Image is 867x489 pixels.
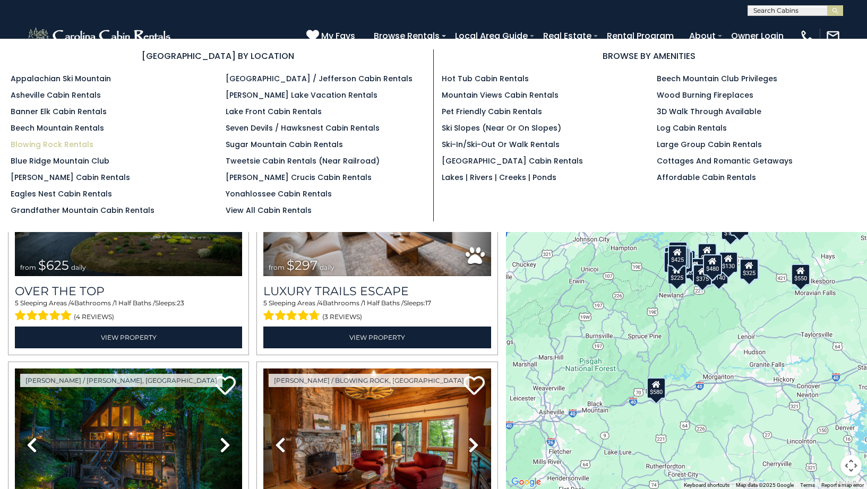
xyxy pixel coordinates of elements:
[226,139,343,150] a: Sugar Mountain Cabin Rentals
[71,263,86,271] span: daily
[647,377,666,398] div: $580
[11,49,425,63] h3: [GEOGRAPHIC_DATA] BY LOCATION
[287,258,317,273] span: $297
[668,245,687,266] div: $425
[657,172,756,183] a: Affordable Cabin Rentals
[38,258,69,273] span: $625
[719,252,738,273] div: $130
[740,259,759,280] div: $297
[657,156,793,166] a: Cottages and Romantic Getaways
[450,27,533,45] a: Local Area Guide
[657,106,761,117] a: 3D Walk Through Available
[821,482,864,488] a: Report a map error
[263,284,491,298] a: Luxury Trails Escape
[226,123,380,133] a: Seven Devils / Hawksnest Cabin Rentals
[11,123,104,133] a: Beech Mountain Rentals
[214,375,236,398] a: Add to favorites
[709,263,728,284] div: $140
[442,156,583,166] a: [GEOGRAPHIC_DATA] Cabin Rentals
[226,90,377,100] a: [PERSON_NAME] Lake Vacation Rentals
[177,299,184,307] span: 23
[685,258,704,279] div: $230
[602,27,679,45] a: Rental Program
[368,27,445,45] a: Browse Rentals
[319,299,323,307] span: 4
[263,299,267,307] span: 5
[657,123,727,133] a: Log Cabin Rentals
[11,139,93,150] a: Blowing Rock Rentals
[70,299,74,307] span: 4
[226,73,413,84] a: [GEOGRAPHIC_DATA] / Jefferson Cabin Rentals
[684,482,729,489] button: Keyboard shortcuts
[693,264,712,285] div: $375
[20,263,36,271] span: from
[321,29,355,42] span: My Favs
[322,310,362,324] span: (3 reviews)
[11,188,112,199] a: Eagles Nest Cabin Rentals
[791,263,810,285] div: $550
[720,219,740,240] div: $175
[226,106,322,117] a: Lake Front Cabin Rentals
[800,29,814,44] img: phone-regular-white.png
[669,247,688,268] div: $535
[509,475,544,489] img: Google
[15,284,242,298] a: Over The Top
[668,241,688,262] div: $125
[726,27,789,45] a: Owner Login
[11,73,111,84] a: Appalachian Ski Mountain
[11,106,107,117] a: Banner Elk Cabin Rentals
[425,299,431,307] span: 17
[11,205,154,216] a: Grandfather Mountain Cabin Rentals
[840,455,862,476] button: Map camera controls
[674,251,693,272] div: $215
[664,251,683,272] div: $230
[463,375,485,398] a: Add to favorites
[671,247,690,268] div: $165
[226,188,332,199] a: Yonahlossee Cabin Rentals
[684,27,721,45] a: About
[226,156,380,166] a: Tweetsie Cabin Rentals (Near Railroad)
[509,475,544,489] a: Open this area in Google Maps (opens a new window)
[15,327,242,348] a: View Property
[11,156,109,166] a: Blue Ridge Mountain Club
[729,214,749,235] div: $175
[800,482,815,488] a: Terms (opens in new tab)
[442,106,542,117] a: Pet Friendly Cabin Rentals
[74,310,114,324] span: (4 reviews)
[320,263,334,271] span: daily
[442,172,556,183] a: Lakes | Rivers | Creeks | Ponds
[667,263,686,285] div: $225
[226,172,372,183] a: [PERSON_NAME] Crucis Cabin Rentals
[740,259,759,280] div: $325
[442,123,561,133] a: Ski Slopes (Near or On Slopes)
[27,25,174,47] img: White-1-2.png
[263,298,491,324] div: Sleeping Areas / Bathrooms / Sleeps:
[306,29,358,43] a: My Favs
[15,299,19,307] span: 5
[269,263,285,271] span: from
[15,298,242,324] div: Sleeping Areas / Bathrooms / Sleeps:
[442,73,529,84] a: Hot Tub Cabin Rentals
[442,139,560,150] a: Ski-in/Ski-Out or Walk Rentals
[657,139,762,150] a: Large Group Cabin Rentals
[115,299,155,307] span: 1 Half Baths /
[702,254,722,275] div: $480
[442,90,559,100] a: Mountain Views Cabin Rentals
[263,327,491,348] a: View Property
[442,49,857,63] h3: BROWSE BY AMENITIES
[226,205,312,216] a: View All Cabin Rentals
[736,482,794,488] span: Map data ©2025 Google
[269,374,469,387] a: [PERSON_NAME] / Blowing Rock, [GEOGRAPHIC_DATA]
[538,27,597,45] a: Real Estate
[11,90,101,100] a: Asheville Cabin Rentals
[657,73,777,84] a: Beech Mountain Club Privileges
[11,172,130,183] a: [PERSON_NAME] Cabin Rentals
[698,243,717,264] div: $349
[20,374,222,387] a: [PERSON_NAME] / [PERSON_NAME], [GEOGRAPHIC_DATA]
[826,29,840,44] img: mail-regular-white.png
[657,90,753,100] a: Wood Burning Fireplaces
[363,299,404,307] span: 1 Half Baths /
